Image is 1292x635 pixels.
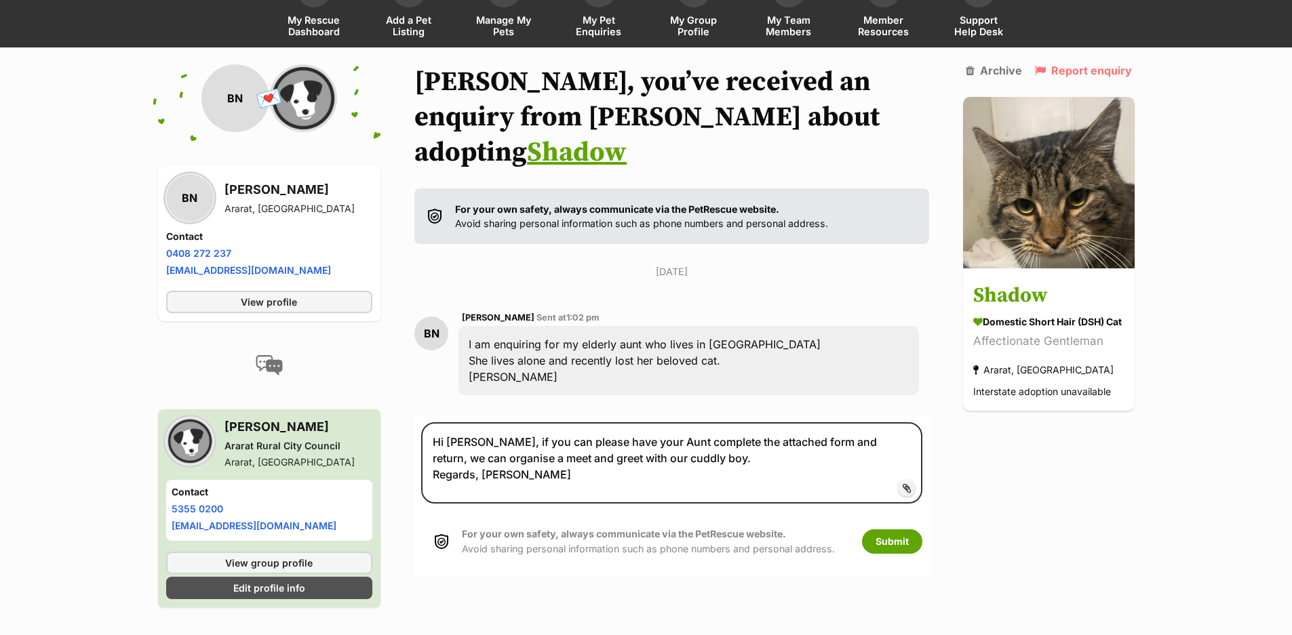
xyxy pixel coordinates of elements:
[166,264,331,276] a: [EMAIL_ADDRESS][DOMAIN_NAME]
[172,520,336,531] a: [EMAIL_ADDRESS][DOMAIN_NAME]
[256,355,283,375] img: conversation-icon-4a6f8262b818ee0b60e3300018af0b2d0b884aa5de6e9bcb8d3d4eeb1a70a7c4.svg
[241,295,297,309] span: View profile
[233,581,305,595] span: Edit profile info
[414,64,928,170] h1: [PERSON_NAME], you’ve received an enquiry from [PERSON_NAME] about adopting
[1035,64,1132,77] a: Report enquiry
[462,527,835,556] p: Avoid sharing personal information such as phone numbers and personal address.
[473,14,534,37] span: Manage My Pets
[758,14,819,37] span: My Team Members
[973,333,1124,351] div: Affectionate Gentleman
[166,230,373,243] h4: Contact
[414,316,448,350] div: BN
[172,503,223,514] a: 5355 0200
[166,291,373,313] a: View profile
[166,417,214,465] img: Ararat Rural City Council profile pic
[166,577,373,599] a: Edit profile info
[166,247,231,259] a: 0408 272 237
[566,312,600,323] span: 1:02 pm
[166,552,373,574] a: View group profile
[973,315,1124,329] div: Domestic Short Hair (DSH) Cat
[568,14,629,37] span: My Pet Enquiries
[973,386,1111,398] span: Interstate adoption unavailable
[224,417,355,436] h3: [PERSON_NAME]
[862,529,922,554] button: Submit
[963,97,1135,268] img: Shadow
[462,312,534,323] span: [PERSON_NAME]
[458,326,918,395] div: I am enquiring for my elderly aunt who lives in [GEOGRAPHIC_DATA] She lives alone and recently lo...
[853,14,914,37] span: Member Resources
[455,202,828,231] p: Avoid sharing personal information such as phone numbers and personal address.
[224,180,355,199] h3: [PERSON_NAME]
[966,64,1022,77] a: Archive
[254,84,284,113] span: 💌
[973,361,1114,380] div: Ararat, [GEOGRAPHIC_DATA]
[269,64,337,132] img: Ararat Rural City Council profile pic
[948,14,1009,37] span: Support Help Desk
[224,439,355,453] div: Ararat Rural City Council
[527,136,627,169] a: Shadow
[201,64,269,132] div: BN
[973,281,1124,312] h3: Shadow
[283,14,345,37] span: My Rescue Dashboard
[663,14,724,37] span: My Group Profile
[378,14,439,37] span: Add a Pet Listing
[414,264,928,279] p: [DATE]
[536,312,600,323] span: Sent at
[166,174,214,222] div: BN
[225,556,313,570] span: View group profile
[172,485,368,499] h4: Contact
[963,271,1135,411] a: Shadow Domestic Short Hair (DSH) Cat Affectionate Gentleman Ararat, [GEOGRAPHIC_DATA] Interstate ...
[462,528,786,539] strong: For your own safety, always communicate via the PetRescue website.
[455,203,779,215] strong: For your own safety, always communicate via the PetRescue website.
[224,455,355,469] div: Ararat, [GEOGRAPHIC_DATA]
[224,202,355,216] div: Ararat, [GEOGRAPHIC_DATA]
